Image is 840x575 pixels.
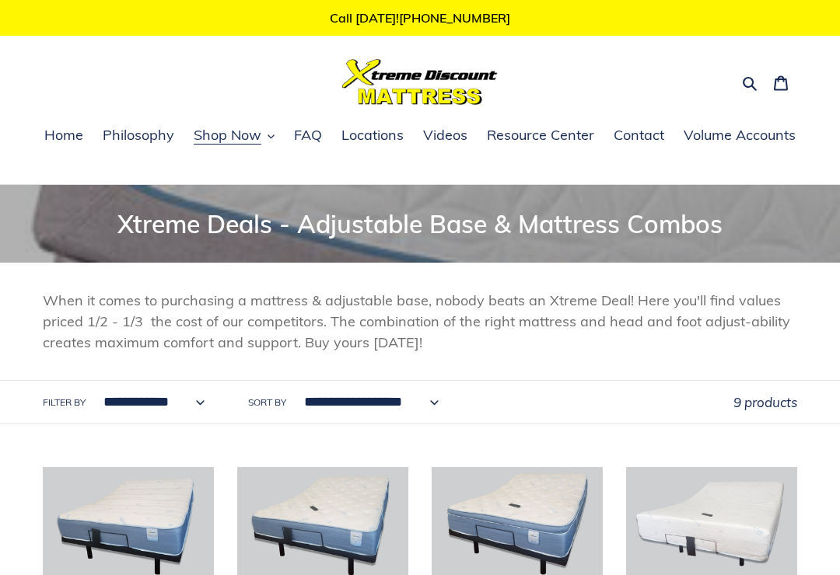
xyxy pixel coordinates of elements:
[294,126,322,145] span: FAQ
[186,124,282,148] button: Shop Now
[103,126,174,145] span: Philosophy
[733,394,797,410] span: 9 products
[606,124,672,148] a: Contact
[479,124,602,148] a: Resource Center
[43,290,797,353] p: When it comes to purchasing a mattress & adjustable base, nobody beats an Xtreme Deal! Here you'l...
[399,10,510,26] a: [PHONE_NUMBER]
[117,208,723,239] span: Xtreme Deals - Adjustable Base & Mattress Combos
[487,126,594,145] span: Resource Center
[676,124,803,148] a: Volume Accounts
[37,124,91,148] a: Home
[194,126,261,145] span: Shop Now
[341,126,404,145] span: Locations
[286,124,330,148] a: FAQ
[44,126,83,145] span: Home
[334,124,411,148] a: Locations
[43,396,86,409] label: Filter by
[342,59,498,105] img: Xtreme Discount Mattress
[95,124,182,148] a: Philosophy
[248,396,286,409] label: Sort by
[415,124,475,148] a: Videos
[684,126,796,145] span: Volume Accounts
[614,126,664,145] span: Contact
[423,126,467,145] span: Videos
